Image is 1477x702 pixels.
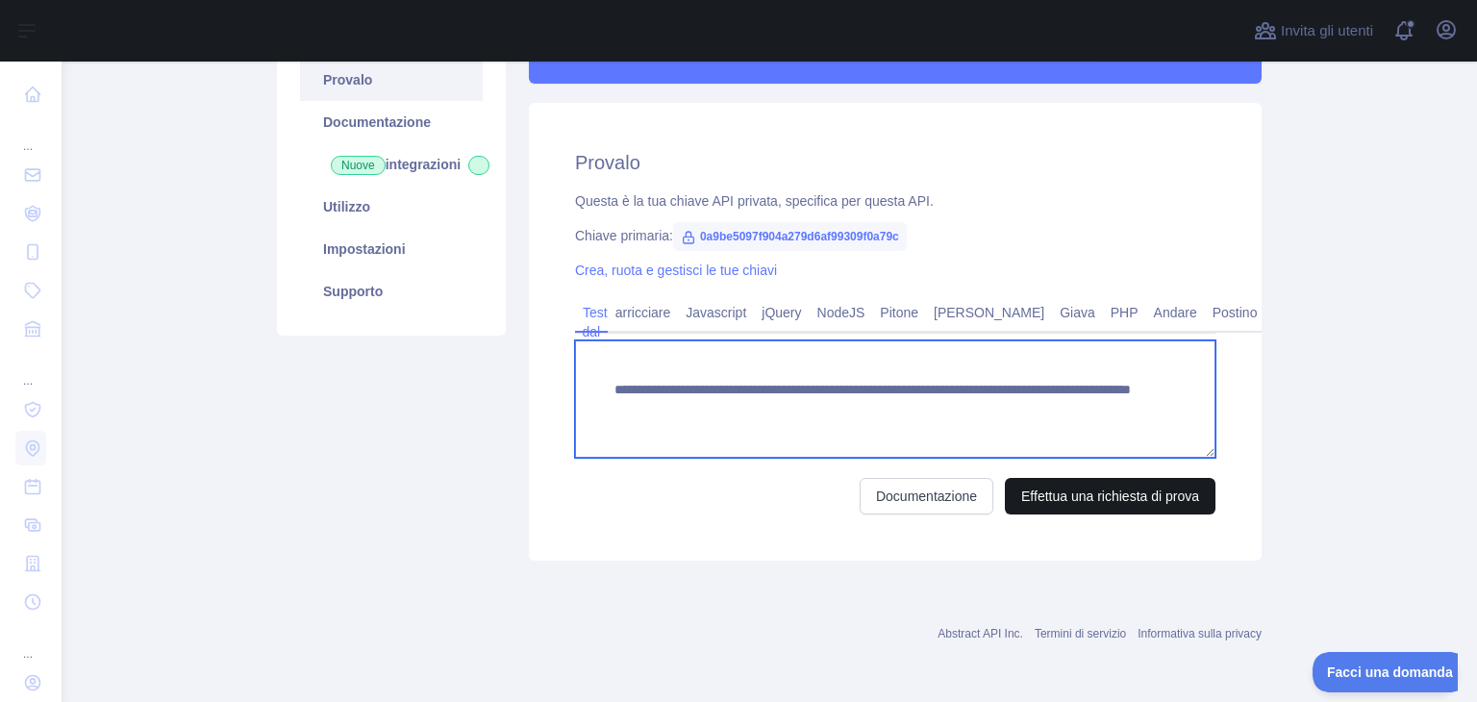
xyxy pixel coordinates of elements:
a: Nuoveintegrazioni [300,143,483,186]
a: Provalo [300,59,483,101]
font: Nuove [341,159,375,172]
font: 0a9be5097f904a279d6af99309f0a79c [700,230,899,243]
a: Crea, ruota e gestisci le tue chiavi [575,263,777,278]
font: [PERSON_NAME] [934,305,1044,320]
font: NodeJS [817,305,865,320]
font: integrazioni [386,157,462,172]
font: Supporto [323,284,383,299]
font: jQuery [762,305,801,320]
font: ... [23,374,33,388]
a: Abstract API Inc. [938,627,1023,640]
font: Postino [1213,305,1258,320]
font: Provalo [323,72,372,88]
font: Andare [1154,305,1197,320]
font: Effettua una richiesta di prova [1021,489,1199,504]
button: Effettua una richiesta di prova [1005,478,1215,514]
font: Giava [1060,305,1095,320]
font: Impostazioni [323,241,406,257]
font: arricciare [615,305,671,320]
font: ... [23,647,33,661]
font: PHP [1111,305,1139,320]
a: Utilizzo [300,186,483,228]
a: Documentazione [860,478,993,514]
font: Provalo [575,152,640,173]
a: Informativa sulla privacy [1138,627,1262,640]
font: Javascript [686,305,746,320]
font: Questa è la tua chiave API privata, specifica per questa API. [575,193,934,209]
iframe: Attiva/disattiva l'assistenza clienti [1313,652,1458,692]
font: Test dal vivo [575,305,607,359]
button: Invita gli utenti [1250,15,1377,46]
a: Impostazioni [300,228,483,270]
font: Documentazione [323,114,431,130]
a: Supporto [300,270,483,313]
font: Pitone [880,305,918,320]
a: Documentazione [300,101,483,143]
font: ... [23,139,33,153]
font: Invita gli utenti [1281,22,1373,38]
font: Utilizzo [323,199,370,214]
a: Termini di servizio [1035,627,1126,640]
font: Documentazione [876,489,977,504]
font: Chiave primaria: [575,228,673,243]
